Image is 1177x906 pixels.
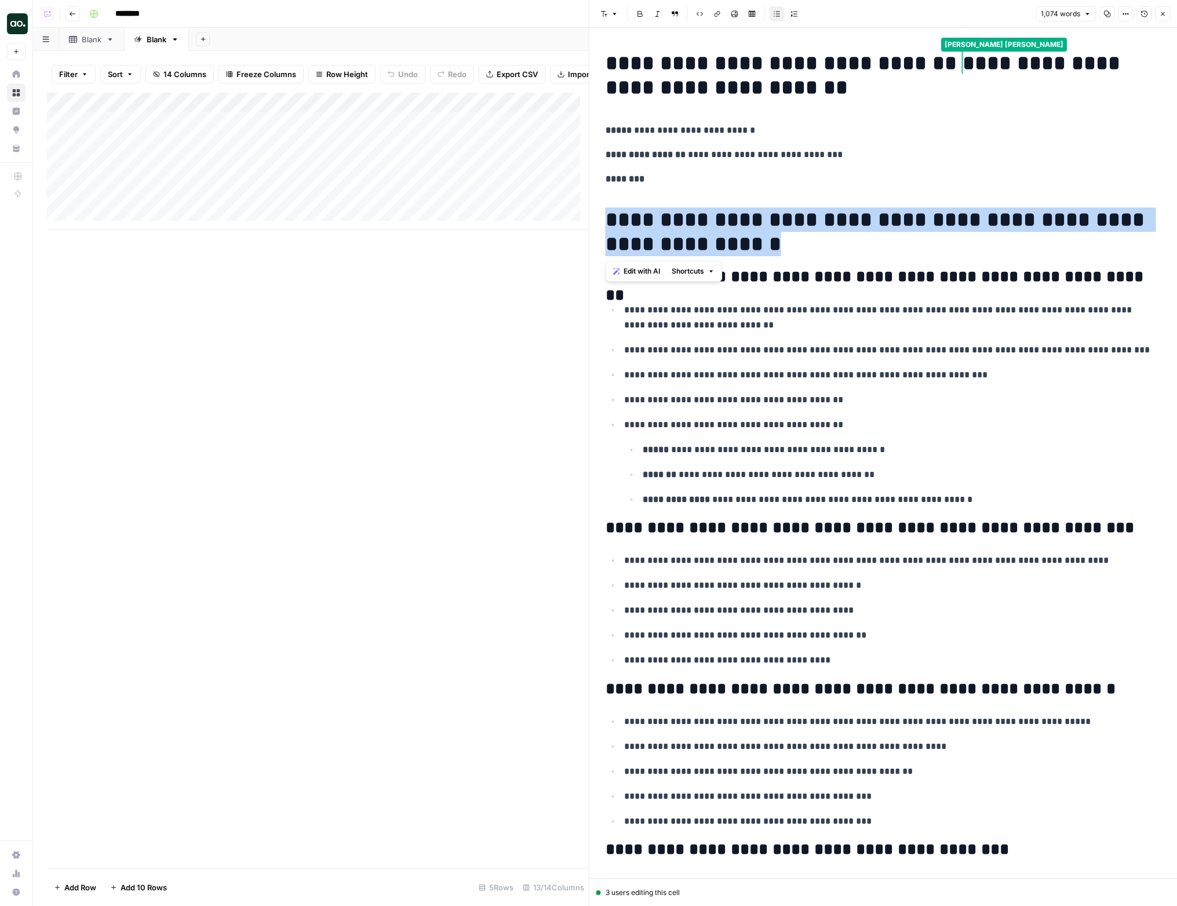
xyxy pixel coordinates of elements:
button: Add Row [47,878,103,897]
div: Blank [82,34,101,45]
span: Import CSV [568,68,610,80]
span: 1,074 words [1041,9,1080,19]
button: Shortcuts [667,264,719,279]
button: Redo [430,65,474,83]
img: AirOps Builders Logo [7,13,28,34]
span: 14 Columns [163,68,206,80]
a: Browse [7,83,25,102]
a: Usage [7,864,25,883]
button: Import CSV [550,65,617,83]
a: Settings [7,846,25,864]
a: Home [7,65,25,83]
button: Edit with AI [608,264,665,279]
span: Export CSV [497,68,538,80]
span: Undo [398,68,418,80]
span: Edit with AI [624,266,660,276]
button: 1,074 words [1036,6,1096,21]
div: 3 users editing this cell [596,887,1171,898]
span: Add Row [64,882,96,893]
span: Freeze Columns [236,68,296,80]
button: Workspace: AirOps Builders [7,9,25,38]
button: Row Height [308,65,376,83]
span: Shortcuts [672,266,704,276]
button: Add 10 Rows [103,878,174,897]
button: Filter [52,65,96,83]
button: Help + Support [7,883,25,901]
span: Row Height [326,68,368,80]
a: Opportunities [7,121,25,139]
a: Insights [7,102,25,121]
button: Freeze Columns [218,65,304,83]
a: Blank [59,28,124,51]
a: Blank [124,28,189,51]
span: Redo [448,68,467,80]
a: Your Data [7,139,25,158]
span: Add 10 Rows [121,882,167,893]
div: 13/14 Columns [518,878,589,897]
button: Sort [100,65,141,83]
div: 5 Rows [474,878,518,897]
div: Blank [147,34,166,45]
button: 14 Columns [145,65,214,83]
button: Export CSV [479,65,545,83]
span: Filter [59,68,78,80]
button: Undo [380,65,425,83]
span: Sort [108,68,123,80]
